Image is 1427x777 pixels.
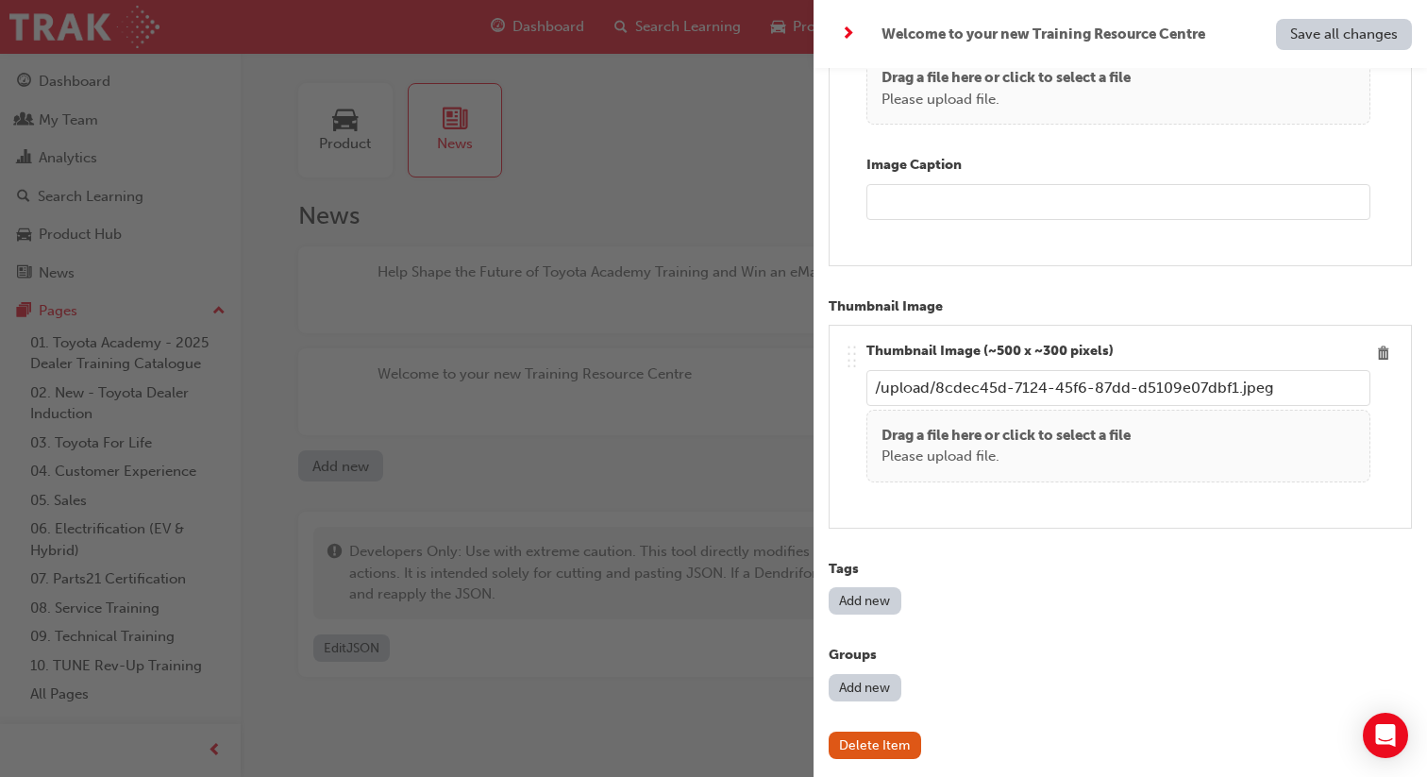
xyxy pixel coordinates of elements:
p: Image Caption [866,155,1370,177]
div: Drag a file here or click to select a filePlease upload file. [866,52,1370,125]
p: Thumbnail Image (~500 x ~300 pixels) [866,341,1370,363]
span: Save all changes [1290,25,1398,42]
p: Please upload file. [881,446,1131,467]
p: Tags [829,559,1412,581]
button: Delete [1370,341,1396,366]
div: Open Intercom Messenger [1363,713,1408,758]
button: Add new [829,674,901,701]
p: Please upload file. [881,89,1131,110]
p: Thumbnail Image [829,296,1412,318]
button: Delete Item [829,732,921,759]
p: Drag a file here or click to select a file [881,425,1131,447]
p: Groups [829,645,1412,667]
span: next-icon [841,23,855,46]
p: Drag a file here or click to select a file [881,67,1131,89]
button: Add new [829,587,901,615]
span: Welcome to your new Training Resource Centre [881,24,1205,45]
div: .. .. .. .. [845,341,859,372]
button: Save all changes [1276,19,1412,50]
div: Drag a file here or click to select a filePlease upload file. [866,410,1370,482]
